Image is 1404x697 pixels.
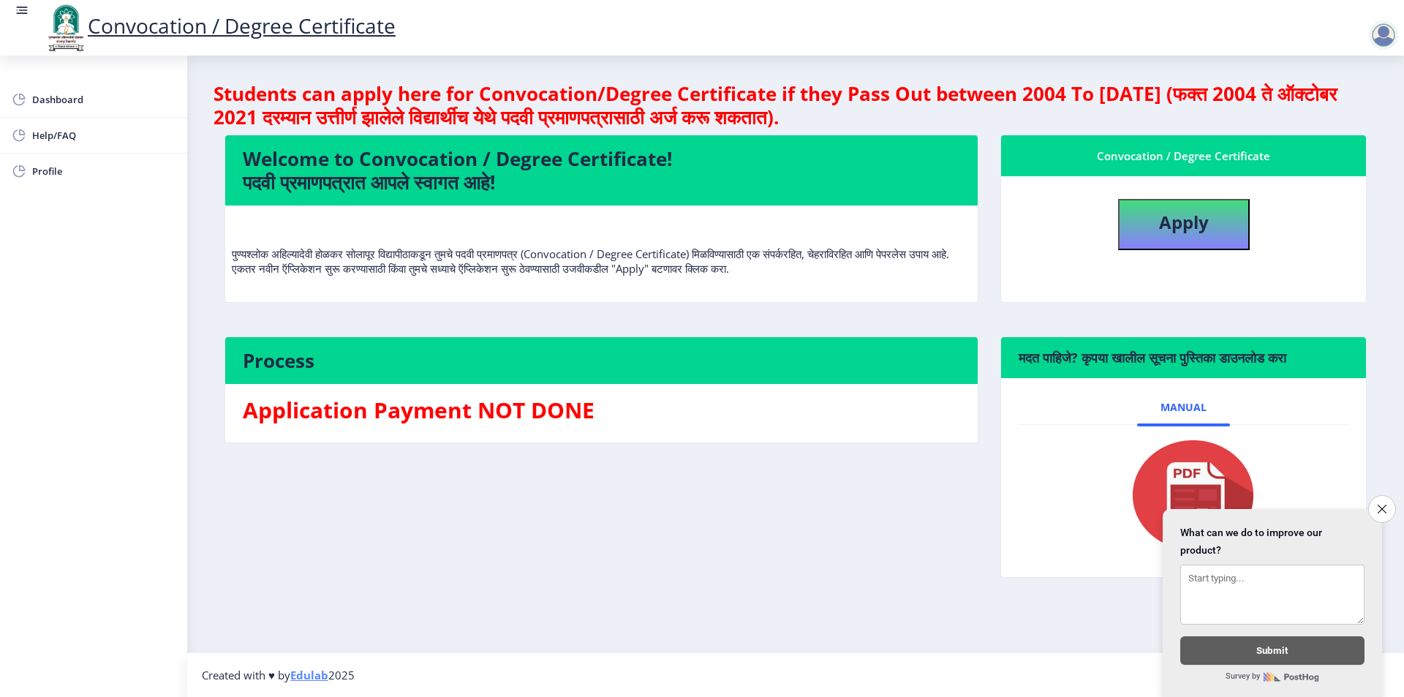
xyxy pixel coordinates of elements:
[243,147,960,194] h4: Welcome to Convocation / Degree Certificate! पदवी प्रमाणपत्रात आपले स्वागत आहे!
[214,82,1378,129] h4: Students can apply here for Convocation/Degree Certificate if they Pass Out between 2004 To [DATE...
[232,217,971,276] p: पुण्यश्लोक अहिल्यादेवी होळकर सोलापूर विद्यापीठाकडून तुमचे पदवी प्रमाणपत्र (Convocation / Degree C...
[1019,147,1348,165] div: Convocation / Degree Certificate
[290,668,328,682] a: Edulab
[44,12,396,39] a: Convocation / Degree Certificate
[1118,199,1250,250] button: Apply
[44,3,88,53] img: logo
[32,127,175,144] span: Help/FAQ
[243,396,960,425] h3: Application Payment NOT DONE
[202,668,355,682] span: Created with ♥ by 2025
[1019,349,1348,366] h6: मदत पाहिजे? कृपया खालील सूचना पुस्तिका डाउनलोड करा
[32,162,175,180] span: Profile
[243,349,960,372] h4: Process
[1159,210,1209,234] b: Apply
[1111,437,1257,554] img: pdf.png
[1160,402,1207,413] span: Manual
[1137,390,1230,425] a: Manual
[32,91,175,108] span: Dashboard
